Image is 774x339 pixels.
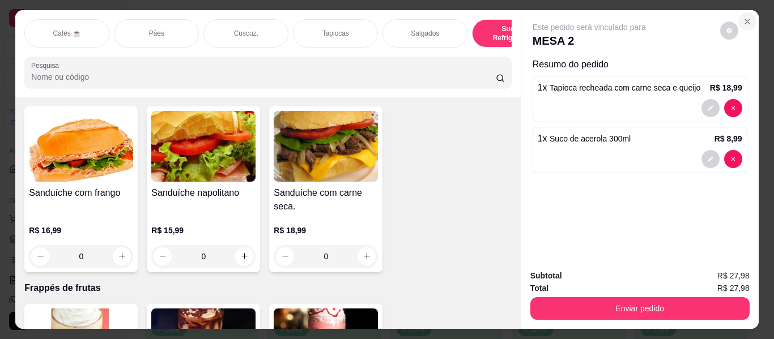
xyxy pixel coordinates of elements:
h4: Sanduíche napolitano [151,186,256,200]
p: Tapiocas [322,29,349,38]
p: 1 x [538,132,631,145]
p: Sucos e Refrigerantes [482,24,547,42]
p: R$ 16,99 [29,225,133,236]
p: Pães [149,29,164,38]
h4: Sanduíche com frango [29,186,133,200]
button: decrease-product-quantity [724,99,742,117]
p: Resumo do pedido [533,58,747,71]
button: decrease-product-quantity [720,22,738,40]
p: R$ 18,99 [710,82,742,93]
button: increase-product-quantity [235,247,253,265]
h4: Sanduíche com carne seca. [274,186,378,213]
p: R$ 18,99 [274,225,378,236]
img: product-image [29,111,133,182]
p: Salgados [411,29,439,38]
p: Cuscuz. [234,29,258,38]
button: decrease-product-quantity [724,150,742,168]
p: R$ 15,99 [151,225,256,236]
button: Close [738,12,756,31]
span: R$ 27,98 [717,269,750,282]
button: decrease-product-quantity [31,247,49,265]
p: MESA 2 [533,33,646,49]
p: Este pedido será vinculado para [533,22,646,33]
button: decrease-product-quantity [701,150,720,168]
button: decrease-product-quantity [154,247,172,265]
p: R$ 8,99 [715,133,742,144]
p: Frappés de frutas [24,281,511,295]
button: Enviar pedido [530,297,750,320]
strong: Total [530,284,548,293]
strong: Subtotal [530,271,562,280]
p: Cafés ☕ [53,29,81,38]
label: Pesquisa [31,61,63,70]
button: decrease-product-quantity [276,247,294,265]
button: decrease-product-quantity [701,99,720,117]
img: product-image [274,111,378,182]
button: increase-product-quantity [113,247,131,265]
button: increase-product-quantity [358,247,376,265]
span: R$ 27,98 [717,282,750,294]
span: Suco de acerola 300ml [550,134,631,143]
input: Pesquisa [31,71,496,83]
img: product-image [151,111,256,182]
span: Tapioca recheada com carne seca e queijo [550,83,700,92]
p: 1 x [538,81,701,95]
